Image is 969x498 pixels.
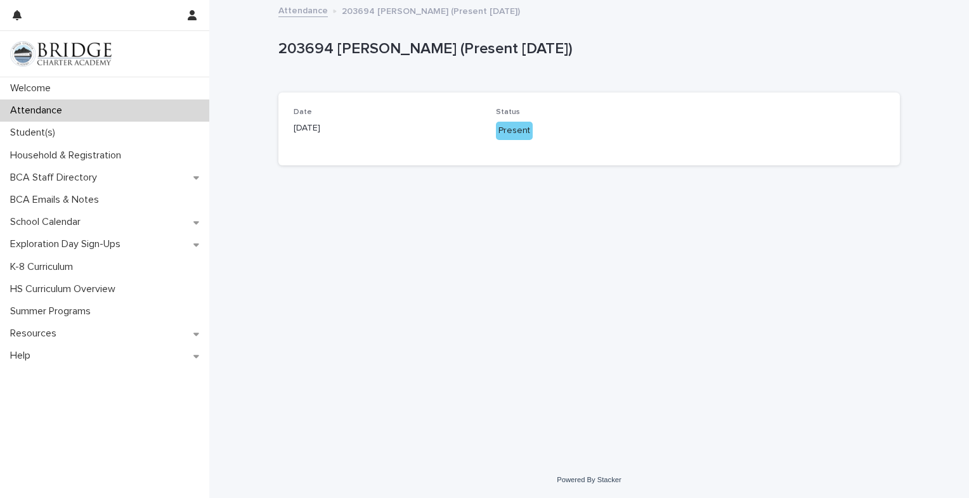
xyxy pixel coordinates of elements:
[5,194,109,206] p: BCA Emails & Notes
[5,105,72,117] p: Attendance
[5,238,131,250] p: Exploration Day Sign-Ups
[5,305,101,317] p: Summer Programs
[5,350,41,362] p: Help
[294,108,312,116] span: Date
[5,150,131,162] p: Household & Registration
[5,216,91,228] p: School Calendar
[5,283,126,295] p: HS Curriculum Overview
[342,3,520,17] p: 203694 [PERSON_NAME] (Present [DATE])
[10,41,112,67] img: V1C1m3IdTEidaUdm9Hs0
[5,261,83,273] p: K-8 Curriculum
[5,172,107,184] p: BCA Staff Directory
[496,108,520,116] span: Status
[557,476,621,483] a: Powered By Stacker
[5,328,67,340] p: Resources
[496,122,533,140] div: Present
[5,82,61,94] p: Welcome
[278,3,328,17] a: Attendance
[5,127,65,139] p: Student(s)
[278,40,895,58] p: 203694 [PERSON_NAME] (Present [DATE])
[294,122,481,135] p: [DATE]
